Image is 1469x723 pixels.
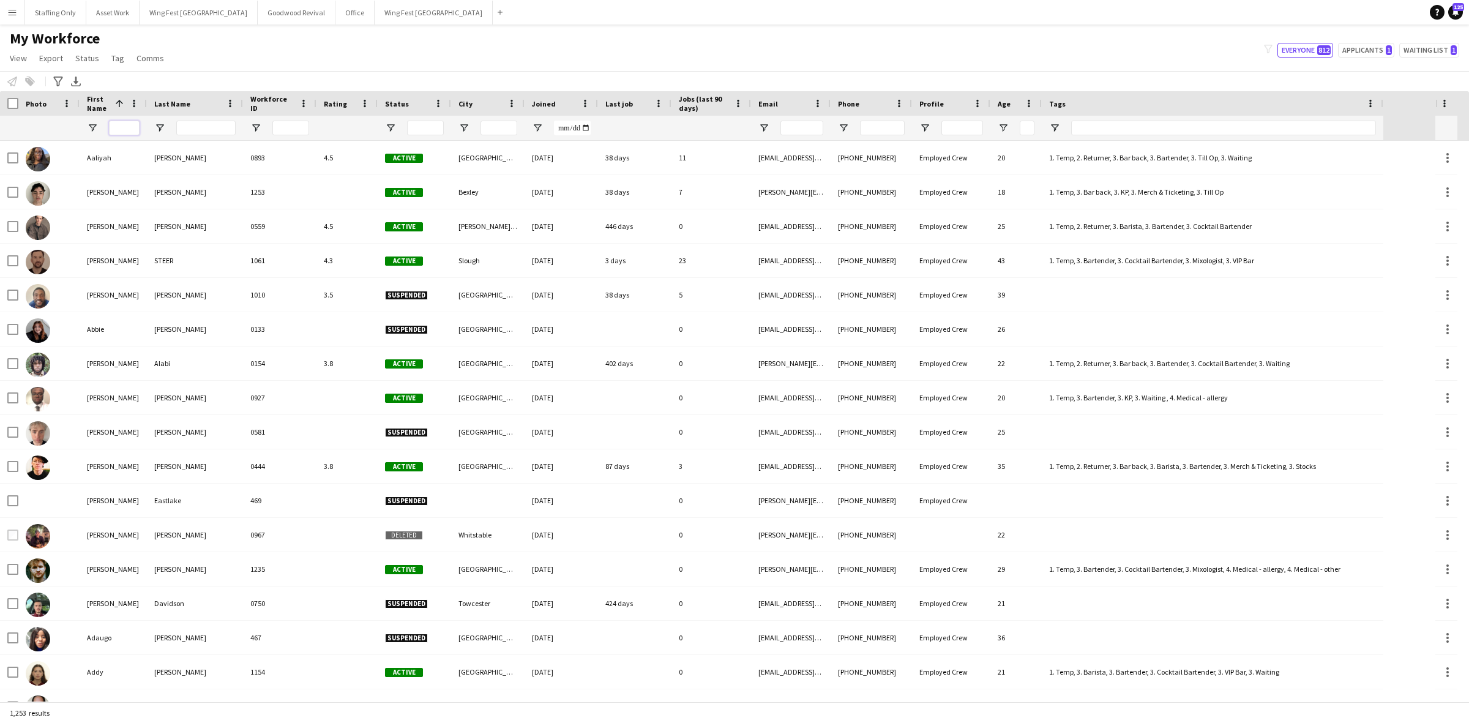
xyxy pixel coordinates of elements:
[1338,43,1394,58] button: Applicants1
[69,74,83,89] app-action-btn: Export XLSX
[990,518,1042,552] div: 22
[990,347,1042,380] div: 22
[831,278,912,312] div: [PHONE_NUMBER]
[243,518,316,552] div: 0967
[316,244,378,277] div: 4.3
[912,347,990,380] div: Employed Crew
[385,154,423,163] span: Active
[598,278,671,312] div: 38 days
[26,593,50,617] img: Adan Davidson
[26,250,50,274] img: AARON STEER
[154,122,165,133] button: Open Filter Menu
[1399,43,1459,58] button: Waiting list1
[80,518,147,552] div: [PERSON_NAME]
[26,524,50,549] img: Adam McDonnell
[831,518,912,552] div: [PHONE_NUMBER]
[34,50,68,66] a: Export
[838,99,859,108] span: Phone
[451,347,525,380] div: [GEOGRAPHIC_DATA]
[751,244,831,277] div: [EMAIL_ADDRESS][DOMAIN_NAME]
[316,209,378,243] div: 4.5
[598,209,671,243] div: 446 days
[26,147,50,171] img: Aaliyah Nwoke
[26,215,50,240] img: Aaron Rutter
[451,621,525,654] div: [GEOGRAPHIC_DATA]
[831,621,912,654] div: [PHONE_NUMBER]
[51,74,65,89] app-action-btn: Advanced filters
[990,244,1042,277] div: 43
[1042,552,1383,586] div: 1. Temp, 3. Bartender, 3. Cocktail Bartender, 3. Mixologist, 4. Medical - allergy, 4. Medical - o...
[598,244,671,277] div: 3 days
[525,655,598,689] div: [DATE]
[990,381,1042,414] div: 20
[80,175,147,209] div: [PERSON_NAME]
[751,347,831,380] div: [PERSON_NAME][EMAIL_ADDRESS][DOMAIN_NAME]
[998,122,1009,133] button: Open Filter Menu
[671,621,751,654] div: 0
[525,209,598,243] div: [DATE]
[1042,141,1383,174] div: 1. Temp, 2. Returner, 3. Bar back, 3. Bartender, 3. Till Op, 3. Waiting
[243,209,316,243] div: 0559
[26,353,50,377] img: Abduljawad Alabi
[451,141,525,174] div: [GEOGRAPHIC_DATA]
[1042,209,1383,243] div: 1. Temp, 2. Returner, 3. Barista, 3. Bartender, 3. Cocktail Bartender
[525,518,598,552] div: [DATE]
[912,586,990,620] div: Employed Crew
[385,394,423,403] span: Active
[10,29,100,48] span: My Workforce
[1317,45,1331,55] span: 812
[39,53,63,64] span: Export
[831,312,912,346] div: [PHONE_NUMBER]
[525,175,598,209] div: [DATE]
[243,141,316,174] div: 0893
[80,586,147,620] div: [PERSON_NAME]
[5,50,32,66] a: View
[990,689,1042,723] div: 45
[912,484,990,517] div: Employed Crew
[912,415,990,449] div: Employed Crew
[147,655,243,689] div: [PERSON_NAME]
[316,347,378,380] div: 3.8
[136,53,164,64] span: Comms
[25,1,86,24] button: Staffing Only
[912,621,990,654] div: Employed Crew
[532,99,556,108] span: Joined
[80,347,147,380] div: [PERSON_NAME]
[912,381,990,414] div: Employed Crew
[919,99,944,108] span: Profile
[451,552,525,586] div: [GEOGRAPHIC_DATA]
[10,53,27,64] span: View
[80,312,147,346] div: Abbie
[87,94,110,113] span: First Name
[250,94,294,113] span: Workforce ID
[147,347,243,380] div: Alabi
[147,278,243,312] div: [PERSON_NAME]
[385,599,428,609] span: Suspended
[258,1,335,24] button: Goodwood Revival
[243,381,316,414] div: 0927
[912,689,990,723] div: Employed Crew
[671,689,751,723] div: 0
[912,141,990,174] div: Employed Crew
[525,278,598,312] div: [DATE]
[1049,99,1066,108] span: Tags
[243,655,316,689] div: 1154
[525,621,598,654] div: [DATE]
[751,415,831,449] div: [EMAIL_ADDRESS][DOMAIN_NAME]
[912,278,990,312] div: Employed Crew
[941,121,983,135] input: Profile Filter Input
[26,421,50,446] img: Adam Burke
[132,50,169,66] a: Comms
[385,496,428,506] span: Suspended
[147,552,243,586] div: [PERSON_NAME]
[671,141,751,174] div: 11
[385,359,423,369] span: Active
[998,99,1011,108] span: Age
[751,278,831,312] div: [EMAIL_ADDRESS][DOMAIN_NAME]
[525,312,598,346] div: [DATE]
[532,122,543,133] button: Open Filter Menu
[243,621,316,654] div: 467
[451,312,525,346] div: [GEOGRAPHIC_DATA]
[838,122,849,133] button: Open Filter Menu
[671,586,751,620] div: 0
